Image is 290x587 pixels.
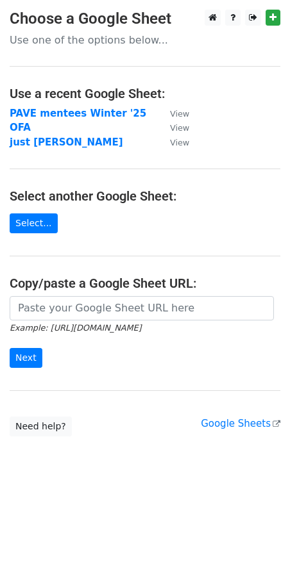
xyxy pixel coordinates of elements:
small: View [170,138,189,147]
a: Need help? [10,417,72,436]
a: Google Sheets [201,418,280,429]
small: View [170,123,189,133]
a: Select... [10,213,58,233]
h4: Select another Google Sheet: [10,188,280,204]
a: just [PERSON_NAME] [10,136,123,148]
a: View [157,108,189,119]
small: Example: [URL][DOMAIN_NAME] [10,323,141,333]
input: Paste your Google Sheet URL here [10,296,274,320]
input: Next [10,348,42,368]
h4: Use a recent Google Sheet: [10,86,280,101]
a: OFA [10,122,31,133]
a: PAVE mentees Winter '25 [10,108,146,119]
p: Use one of the options below... [10,33,280,47]
h4: Copy/paste a Google Sheet URL: [10,276,280,291]
a: View [157,122,189,133]
small: View [170,109,189,119]
a: View [157,136,189,148]
h3: Choose a Google Sheet [10,10,280,28]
